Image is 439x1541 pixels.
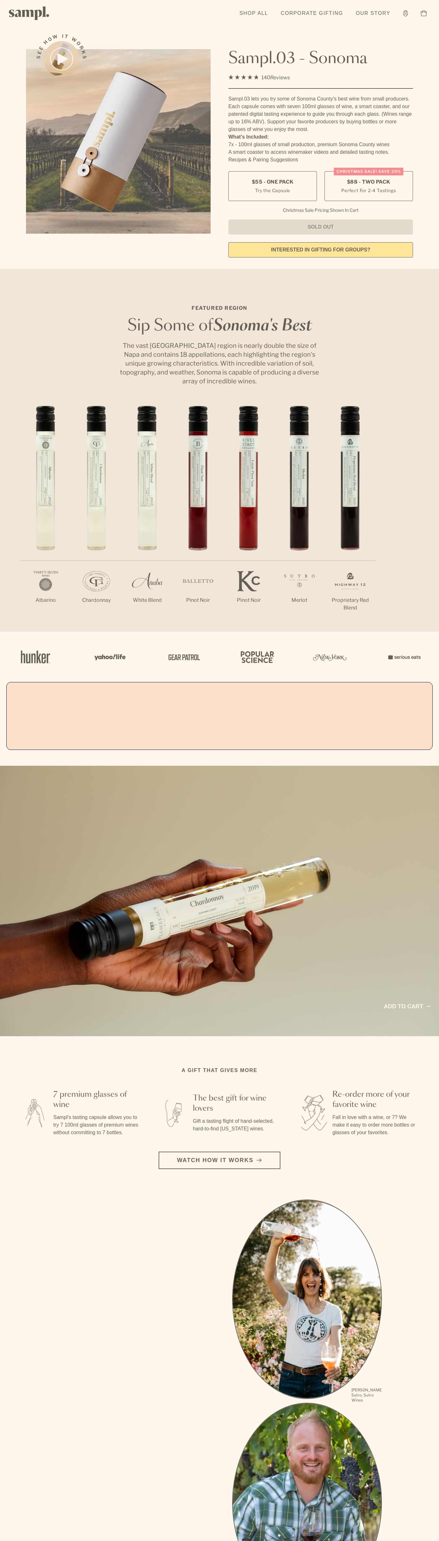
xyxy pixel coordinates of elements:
[159,1152,280,1169] button: Watch how it works
[384,643,423,671] img: Artboard_7_5b34974b-f019-449e-91fb-745f8d0877ee_x450.png
[118,304,321,312] p: Featured Region
[53,1114,140,1136] p: Sampl's tasting capsule allows you to try 7 100ml glasses of premium wines without committing to ...
[270,75,290,81] span: Reviews
[351,1388,382,1403] p: [PERSON_NAME] Sutro, Sutro Wines
[280,207,362,213] li: Christmas Sale Pricing Shown In Cart
[213,318,312,334] em: Sonoma's Best
[20,596,71,604] p: Albarino
[255,187,290,194] small: Try the Capsule
[118,318,321,334] h2: Sip Some of
[384,1002,430,1011] a: Add to cart
[193,1093,279,1114] h3: The best gift for wine lovers
[261,75,270,81] span: 140
[122,596,173,604] p: White Blend
[228,73,290,82] div: 140Reviews
[223,596,274,604] p: Pinot Noir
[228,148,413,156] li: A smart coaster to access winemaker videos and detailed tasting notes.
[9,6,49,20] img: Sampl logo
[228,95,413,133] div: Sampl.03 lets you try some of Sonoma County's best wine from small producers. Each capsule comes ...
[237,643,275,671] img: Artboard_4_28b4d326-c26e-48f9-9c80-911f17d6414e_x450.png
[228,141,413,148] li: 7x - 100ml glasses of small production, premium Sonoma County wines
[228,134,269,140] strong: What’s Included:
[228,219,413,235] button: Sold Out
[332,1114,419,1136] p: Fall in love with a wine, or 7? We make it easy to order more bottles or glasses of your favorites.
[228,156,413,164] li: Recipes & Pairing Suggestions
[252,179,294,185] span: $55 - One Pack
[311,643,349,671] img: Artboard_3_0b291449-6e8c-4d07-b2c2-3f3601a19cd1_x450.png
[325,596,376,612] p: Proprietary Red Blend
[193,1117,279,1133] p: Gift a tasting flight of hand-selected, hard-to-find [US_STATE] wines.
[332,1089,419,1110] h3: Re-order more of your favorite wine
[347,179,390,185] span: $88 - Two Pack
[71,596,122,604] p: Chardonnay
[228,242,413,257] a: interested in gifting for groups?
[164,643,202,671] img: Artboard_5_7fdae55a-36fd-43f7-8bfd-f74a06a2878e_x450.png
[278,6,346,20] a: Corporate Gifting
[16,643,55,671] img: Artboard_1_c8cd28af-0030-4af1-819c-248e302c7f06_x450.png
[353,6,394,20] a: Our Story
[182,1067,258,1074] h2: A gift that gives more
[173,596,223,604] p: Pinot Noir
[90,643,128,671] img: Artboard_6_04f9a106-072f-468a-bdd7-f11783b05722_x450.png
[53,1089,140,1110] h3: 7 premium glasses of wine
[44,41,79,77] button: See how it works
[228,49,413,68] h1: Sampl.03 - Sonoma
[274,596,325,604] p: Merlot
[334,168,403,175] div: Christmas SALE! Save 20%
[118,341,321,386] p: The vast [GEOGRAPHIC_DATA] region is nearly double the size of Napa and contains 18 appellations,...
[341,187,396,194] small: Perfect For 2-4 Tastings
[236,6,271,20] a: Shop All
[26,49,211,234] img: Sampl.03 - Sonoma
